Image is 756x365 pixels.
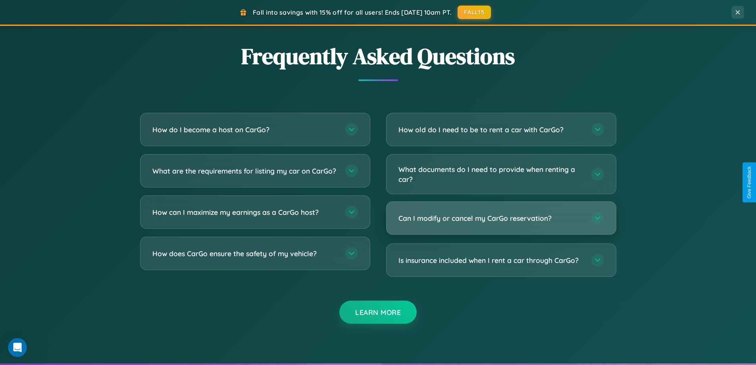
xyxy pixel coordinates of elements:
[152,166,337,176] h3: What are the requirements for listing my car on CarGo?
[8,338,27,357] iframe: Intercom live chat
[253,8,452,16] span: Fall into savings with 15% off for all users! Ends [DATE] 10am PT.
[339,301,417,324] button: Learn More
[398,255,583,265] h3: Is insurance included when I rent a car through CarGo?
[458,6,491,19] button: FALL15
[152,125,337,135] h3: How do I become a host on CarGo?
[152,207,337,217] h3: How can I maximize my earnings as a CarGo host?
[398,125,583,135] h3: How old do I need to be to rent a car with CarGo?
[746,166,752,199] div: Give Feedback
[152,249,337,259] h3: How does CarGo ensure the safety of my vehicle?
[140,41,616,71] h2: Frequently Asked Questions
[398,164,583,184] h3: What documents do I need to provide when renting a car?
[398,213,583,223] h3: Can I modify or cancel my CarGo reservation?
